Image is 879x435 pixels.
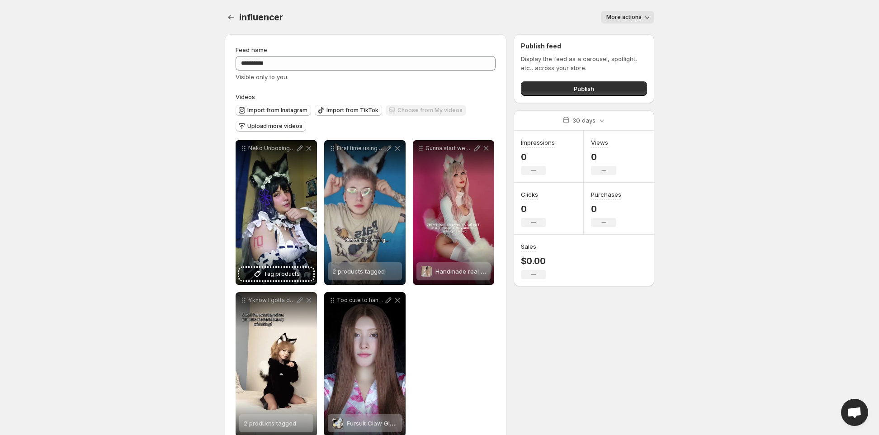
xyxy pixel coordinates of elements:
span: Publish [574,84,594,93]
button: Import from Instagram [236,105,311,116]
img: Handmade real plush electric movable tail cos [421,266,432,277]
button: Settings [225,11,237,24]
p: Yknow I gotta do it to em 3 ib mi [248,297,295,304]
span: Upload more videos [247,123,302,130]
p: 0 [591,151,616,162]
button: Upload more videos [236,121,306,132]
span: Tag products [264,270,300,279]
p: Gunna start wearing cat ears everywhere and no one can stop me Huge thanks to meowfursuits for th... [425,145,473,152]
p: Too cute to handle Cat Ears Paws meowfursuits Contact Lenses pinkyparadisedotcom Cospaly pinkypar... [337,297,384,304]
p: 0 [521,203,546,214]
div: Neko Unboxing Con meowfursuits cosplay nekogirl kawaii unboxing cosplayergirlTag products [236,140,317,285]
span: Handmade real plush electric movable tail cos [435,268,567,275]
div: Open chat [841,399,868,426]
div: Gunna start wearing cat ears everywhere and no one can stop me Huge thanks to meowfursuits for th... [413,140,494,285]
p: 0 [591,203,621,214]
h3: Sales [521,242,536,251]
span: Import from TikTok [326,107,378,114]
p: Neko Unboxing Con meowfursuits cosplay nekogirl kawaii unboxing cosplayergirl [248,145,295,152]
span: Feed name [236,46,267,53]
div: First time using a tail and ears that move in my cosplay This was so much fun no joke I could pla... [324,140,406,285]
button: Tag products [239,268,313,280]
h3: Impressions [521,138,555,147]
button: Publish [521,81,647,96]
button: Import from TikTok [315,105,382,116]
span: 2 products tagged [332,268,385,275]
span: More actions [606,14,642,21]
span: Import from Instagram [247,107,307,114]
h3: Clicks [521,190,538,199]
span: 2 products tagged [244,420,296,427]
p: $0.00 [521,255,546,266]
h3: Views [591,138,608,147]
p: Display the feed as a carousel, spotlight, etc., across your store. [521,54,647,72]
h2: Publish feed [521,42,647,51]
p: 0 [521,151,555,162]
p: 30 days [572,116,595,125]
p: First time using a tail and ears that move in my cosplay This was so much fun no joke I could pla... [337,145,384,152]
img: Fursuit Claw Gloves Plush Cute Women's Ready-made Products [332,418,343,429]
span: Fursuit Claw Gloves Plush Cute Women's Ready-made Products [347,420,529,427]
span: Visible only to you. [236,73,288,80]
button: More actions [601,11,654,24]
span: influencer [239,12,283,23]
span: Videos [236,93,255,100]
h3: Purchases [591,190,621,199]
